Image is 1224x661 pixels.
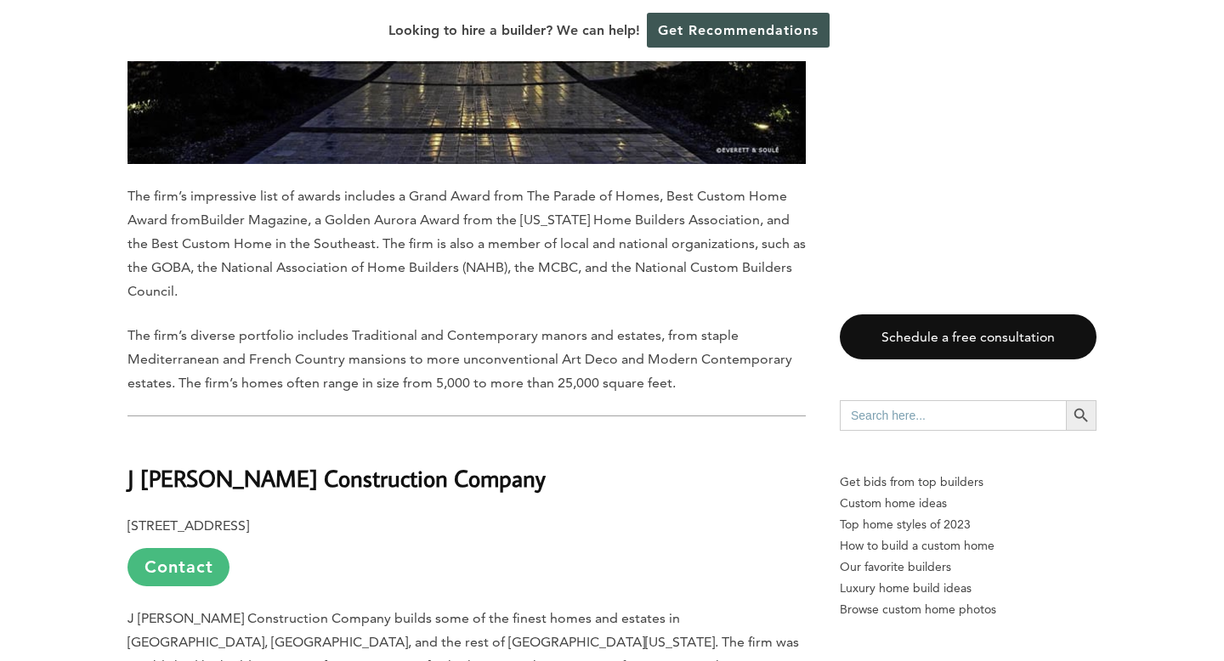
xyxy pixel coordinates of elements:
svg: Search [1072,406,1091,425]
span: The firm’s impressive list of awards includes a Grand Award from The Parade of Homes, Best Custom... [127,188,787,228]
a: How to build a custom home [840,535,1096,556]
a: Luxury home build ideas [840,578,1096,599]
span: The firm’s diverse portfolio includes Traditional and Contemporary manors and estates, from stapl... [127,327,792,391]
a: Our favorite builders [840,556,1096,578]
span: Builder Magazine [201,212,308,228]
iframe: Drift Widget Chat Controller [1139,576,1204,641]
a: Schedule a free consultation [840,314,1096,359]
input: Search here... [840,400,1066,431]
a: Get Recommendations [647,13,830,48]
a: Browse custom home photos [840,599,1096,620]
a: Contact [127,548,229,586]
p: [STREET_ADDRESS] [127,514,806,586]
b: J [PERSON_NAME] Construction Company [127,463,546,493]
a: Custom home ideas [840,493,1096,514]
a: Top home styles of 2023 [840,514,1096,535]
p: Get bids from top builders [840,472,1096,493]
span: , a Golden Aurora Award from the [US_STATE] Home Builders Association, and the Best Custom Home i... [127,212,806,299]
